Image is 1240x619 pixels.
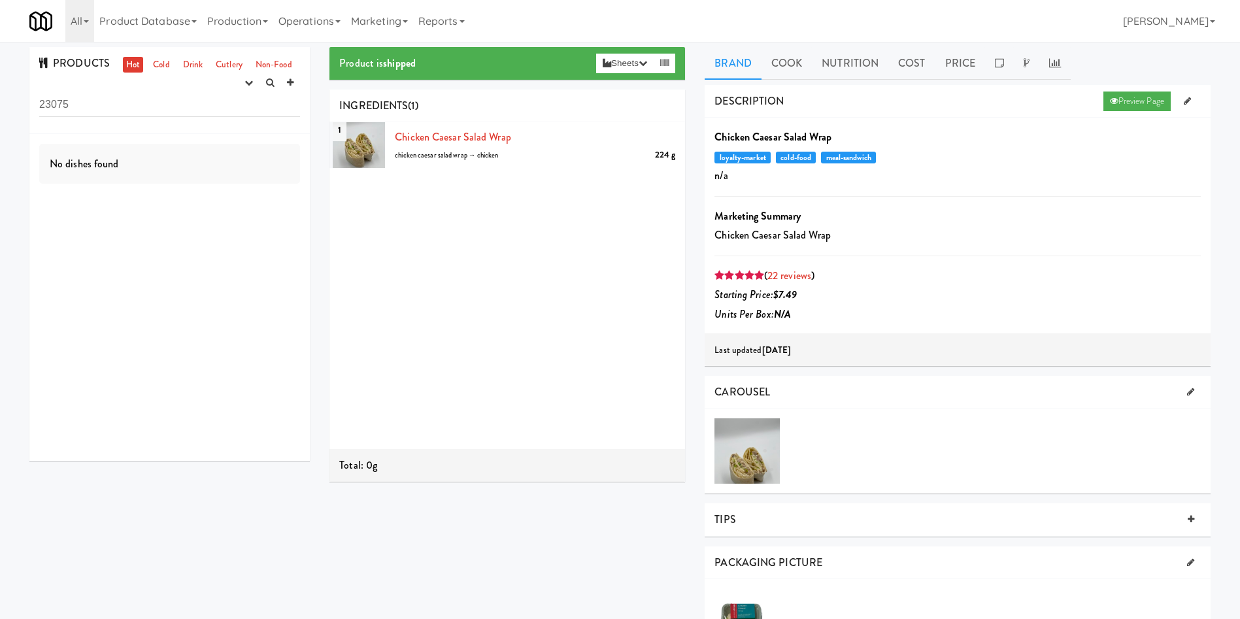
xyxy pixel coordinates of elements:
[339,56,416,71] span: Product is
[714,555,822,570] span: PACKAGING PICTURE
[39,93,300,117] input: Search dishes
[714,384,770,399] span: CAROUSEL
[339,98,408,113] span: INGREDIENTS
[150,57,173,73] a: Cold
[888,47,935,80] a: Cost
[714,209,801,224] b: Marketing Summary
[714,344,791,356] span: Last updated
[776,152,816,163] span: cold-food
[773,287,797,302] b: $7.49
[774,307,791,322] b: N/A
[714,266,1201,286] div: ( )
[212,57,246,73] a: Cutlery
[714,166,1201,186] p: n/a
[812,47,888,80] a: Nutrition
[714,512,735,527] span: TIPS
[821,152,876,163] span: meal-sandwich
[329,122,685,168] li: 1Chicken Caesar Salad Wrap224 gchicken caesar salad wrap → chicken
[395,129,511,144] a: Chicken Caesar Salad Wrap
[39,56,110,71] span: PRODUCTS
[714,226,1201,245] p: Chicken Caesar Salad Wrap
[1103,92,1171,111] a: Preview Page
[123,57,143,73] a: Hot
[29,10,52,33] img: Micromart
[935,47,986,80] a: Price
[762,47,812,80] a: Cook
[714,287,797,302] i: Starting Price:
[655,147,676,163] div: 224 g
[395,150,498,160] span: chicken caesar salad wrap → chicken
[408,98,418,113] span: (1)
[39,144,300,184] div: No dishes found
[714,152,771,163] span: loyalty-market
[596,54,654,73] button: Sheets
[714,93,784,109] span: DESCRIPTION
[383,56,416,71] b: shipped
[252,57,295,73] a: Non-Food
[339,458,377,473] span: Total: 0g
[767,268,811,283] a: 22 reviews
[705,47,762,80] a: Brand
[762,344,792,356] b: [DATE]
[180,57,207,73] a: Drink
[714,129,831,144] b: Chicken Caesar Salad Wrap
[333,118,346,141] span: 1
[714,307,791,322] i: Units Per Box:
